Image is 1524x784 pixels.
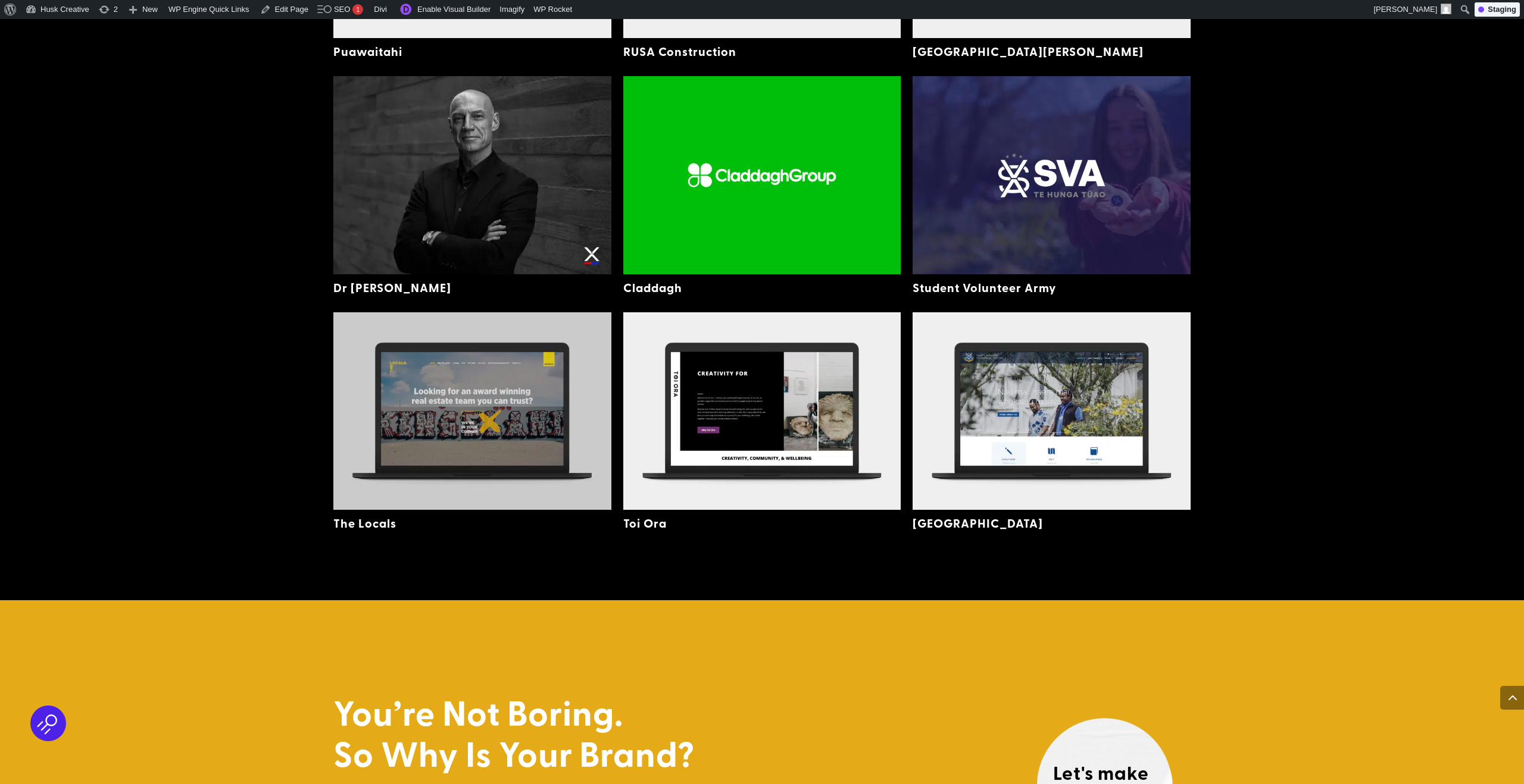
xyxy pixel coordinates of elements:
img: Dr Ceri Evans [333,76,611,274]
h2: You’re Not Boring. So Why Is Your Brand? [333,692,780,780]
a: [GEOGRAPHIC_DATA][PERSON_NAME] [913,43,1144,59]
a: Claddagh [623,279,682,296]
img: Student Volunteer Army [913,76,1191,274]
img: Claddagh [623,76,901,274]
a: RUSA Construction [623,43,736,59]
a: Puawaitahi [333,43,402,59]
div: Staging [1475,2,1520,17]
a: Student Volunteer Army [913,279,1056,296]
a: The Locals [333,515,396,531]
img: Toi Ora [623,312,901,510]
div: 1 [352,4,363,15]
a: Toi Ora [623,515,667,531]
a: Dr [PERSON_NAME] [333,279,451,296]
img: The Locals [333,312,611,510]
span: [PERSON_NAME] [1373,5,1437,14]
a: [GEOGRAPHIC_DATA] [913,515,1043,531]
img: Trinity College [913,312,1191,510]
